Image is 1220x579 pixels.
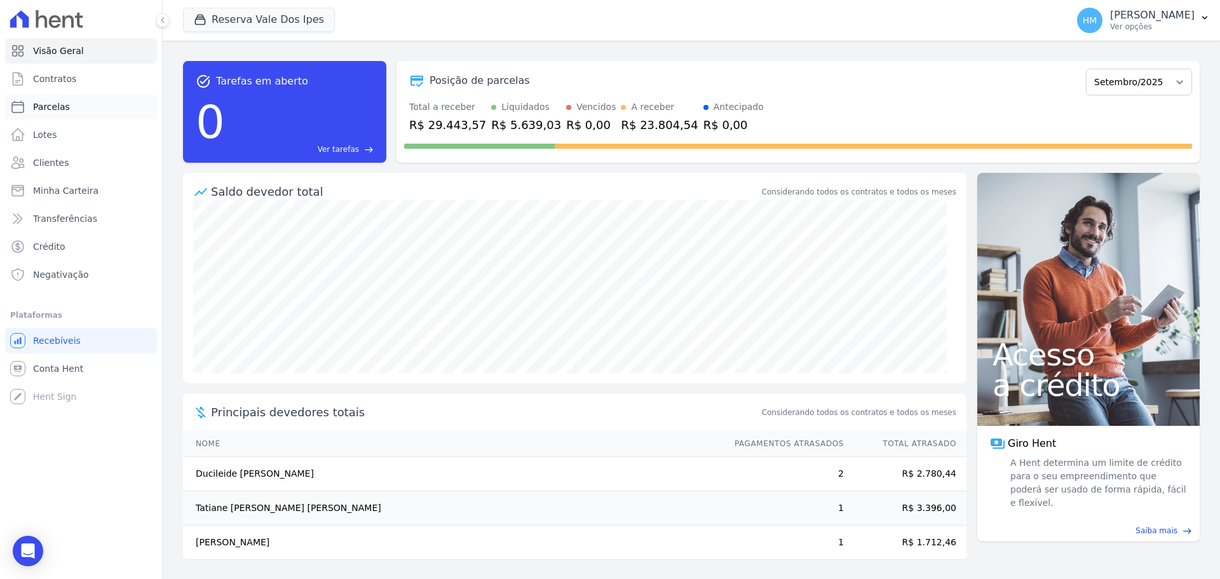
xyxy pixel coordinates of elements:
span: Acesso [993,339,1184,370]
div: Liquidados [501,100,550,114]
div: R$ 5.639,03 [491,116,561,133]
a: Conta Hent [5,356,157,381]
span: a crédito [993,370,1184,400]
a: Contratos [5,66,157,92]
td: Tatiane [PERSON_NAME] [PERSON_NAME] [183,491,722,526]
a: Minha Carteira [5,178,157,203]
td: R$ 2.780,44 [844,457,966,491]
div: R$ 0,00 [566,116,616,133]
span: task_alt [196,74,211,89]
div: Saldo devedor total [211,183,759,200]
div: Open Intercom Messenger [13,536,43,566]
a: Crédito [5,234,157,259]
a: Saiba mais east [985,525,1192,536]
a: Ver tarefas east [230,144,374,155]
span: Parcelas [33,100,70,113]
span: Lotes [33,128,57,141]
td: 2 [722,457,844,491]
span: Clientes [33,156,69,169]
th: Nome [183,431,722,457]
td: R$ 3.396,00 [844,491,966,526]
a: Lotes [5,122,157,147]
div: Antecipado [714,100,764,114]
button: HM [PERSON_NAME] Ver opções [1067,3,1220,38]
td: R$ 1.712,46 [844,526,966,560]
div: Considerando todos os contratos e todos os meses [762,186,956,198]
td: 1 [722,491,844,526]
span: Minha Carteira [33,184,98,197]
div: 0 [196,89,225,155]
td: 1 [722,526,844,560]
a: Transferências [5,206,157,231]
p: Ver opções [1110,22,1195,32]
span: Contratos [33,72,76,85]
th: Pagamentos Atrasados [722,431,844,457]
span: Conta Hent [33,362,83,375]
div: Total a receber [409,100,486,114]
span: Principais devedores totais [211,404,759,421]
span: Considerando todos os contratos e todos os meses [762,407,956,418]
td: Ducileide [PERSON_NAME] [183,457,722,491]
th: Total Atrasado [844,431,966,457]
span: east [364,145,374,154]
a: Recebíveis [5,328,157,353]
p: [PERSON_NAME] [1110,9,1195,22]
span: Giro Hent [1008,436,1056,451]
span: Recebíveis [33,334,81,347]
span: Visão Geral [33,44,84,57]
div: Plataformas [10,308,152,323]
span: Ver tarefas [318,144,359,155]
span: east [1183,526,1192,536]
div: Posição de parcelas [430,73,530,88]
button: Reserva Vale Dos Ipes [183,8,335,32]
td: [PERSON_NAME] [183,526,722,560]
span: Transferências [33,212,97,225]
div: A receber [631,100,674,114]
div: Vencidos [576,100,616,114]
span: Crédito [33,240,65,253]
div: R$ 29.443,57 [409,116,486,133]
a: Parcelas [5,94,157,119]
div: R$ 0,00 [703,116,764,133]
div: R$ 23.804,54 [621,116,698,133]
a: Negativação [5,262,157,287]
span: A Hent determina um limite de crédito para o seu empreendimento que poderá ser usado de forma ráp... [1008,456,1187,510]
span: Negativação [33,268,89,281]
span: HM [1083,16,1097,25]
span: Saiba mais [1135,525,1177,536]
a: Visão Geral [5,38,157,64]
a: Clientes [5,150,157,175]
span: Tarefas em aberto [216,74,308,89]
